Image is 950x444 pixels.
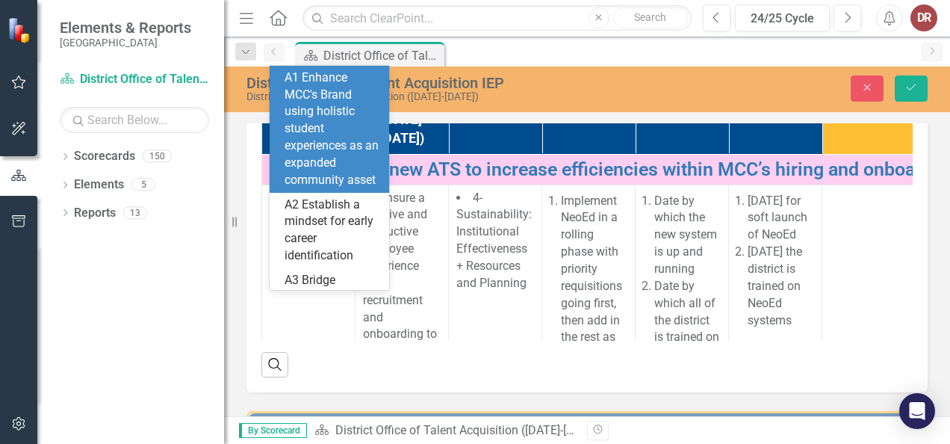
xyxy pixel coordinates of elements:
li: Implement NeoEd in a rolling phase with priority requisitions going first, then add in the rest a... [561,193,627,380]
div: Open Intercom Messenger [899,393,935,429]
span: By Scorecard [239,423,307,438]
a: District Office of Talent Acquisition ([DATE]-[DATE]) [60,71,209,88]
li: [DATE] the district is trained on NeoEd systems [748,244,814,329]
div: A1 Enhance MCC's Brand using holistic student experiences as an expanded community asset [285,70,380,189]
a: Reports [74,205,116,222]
button: 24/25 Cycle [735,4,830,31]
li: Date by which the new system is up and running [654,193,721,278]
button: DR [910,4,937,31]
div: » [314,422,576,440]
input: Search Below... [60,107,209,133]
span: 4- Sustainability: Institutional Effectiveness + Resources and Planning [456,191,532,290]
span: Elements & Reports [60,19,191,37]
a: District Office of Talent Acquisition ([DATE]-[DATE]) [335,423,603,437]
div: A3 Bridge community and alumni [285,272,380,324]
div: 13 [123,206,147,219]
span: Search [634,11,666,23]
input: Search ClearPoint... [302,5,692,31]
a: Scorecards [74,148,135,165]
div: A2 Establish a mindset for early career identification [285,197,380,265]
div: 24/25 Cycle [740,10,825,28]
small: [GEOGRAPHIC_DATA] [60,37,191,49]
button: Search [613,7,688,28]
img: ClearPoint Strategy [7,17,34,43]
div: District Office of Talent Acquisition IEP [246,75,618,91]
li: [DATE] for soft launch of NeoEd [748,193,814,244]
li: Date by which all of the district is trained on NeoEd [654,278,721,363]
a: Elements [74,176,124,194]
div: District Office of Talent Acquisition ([DATE]-[DATE]) [246,91,618,102]
div: 150 [143,150,172,163]
div: District Office of Talent Acquisition IEP [323,46,441,65]
div: 5 [131,179,155,191]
